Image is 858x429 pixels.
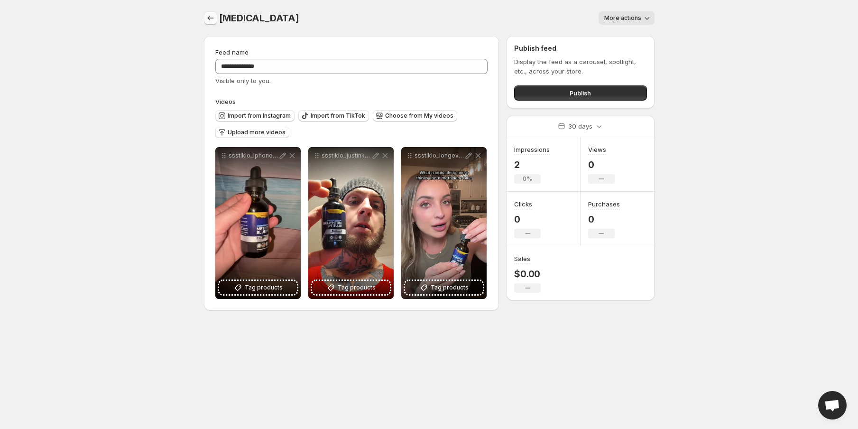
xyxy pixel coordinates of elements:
button: Tag products [312,281,390,294]
button: Choose from My videos [373,110,457,121]
span: More actions [604,14,641,22]
button: Publish [514,85,646,101]
button: More actions [599,11,655,25]
span: Import from TikTok [311,112,365,120]
p: 0 [588,159,615,170]
p: 0 [588,214,620,225]
div: ssstikio_justinkeck8_1753192372832Tag products [308,147,394,299]
h3: Views [588,145,606,154]
button: Tag products [405,281,483,294]
span: Import from Instagram [228,112,291,120]
div: ssstikio_longevityqueen__1753192361436Tag products [401,147,487,299]
span: 0% [523,175,532,183]
h3: Clicks [514,199,532,209]
button: Import from Instagram [215,110,295,121]
h3: Impressions [514,145,550,154]
p: ssstikio_justinkeck8_1753192372832 [322,152,371,159]
span: Videos [215,98,236,105]
span: Tag products [431,283,469,292]
button: Import from TikTok [298,110,369,121]
h3: Purchases [588,199,620,209]
span: Feed name [215,48,249,56]
span: Choose from My videos [385,112,453,120]
span: Visible only to you. [215,77,271,84]
p: ssstikio_iphonegirl8000_1753192383372 [229,152,278,159]
p: Display the feed as a carousel, spotlight, etc., across your store. [514,57,646,76]
div: ssstikio_iphonegirl8000_1753192383372Tag products [215,147,301,299]
p: 0 [514,214,541,225]
span: Upload more videos [228,129,286,136]
p: 30 days [568,121,592,131]
h3: Sales [514,254,530,263]
h2: Publish feed [514,44,646,53]
span: Tag products [338,283,376,292]
a: Open chat [818,391,847,420]
span: Tag products [245,283,283,292]
button: Upload more videos [215,127,289,138]
p: $0.00 [514,268,541,280]
span: [MEDICAL_DATA] [219,12,299,24]
p: ssstikio_longevityqueen__1753192361436 [415,152,464,159]
button: Tag products [219,281,297,294]
span: Publish [570,88,591,98]
button: Settings [204,11,217,25]
p: 2 [514,159,550,170]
